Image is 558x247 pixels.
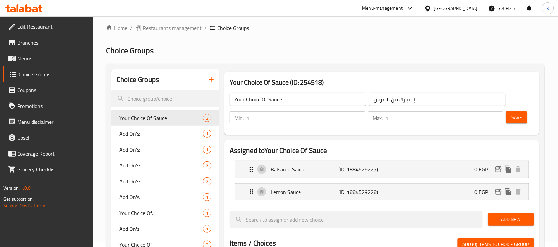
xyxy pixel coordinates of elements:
h2: Assigned to Your Choice Of Sauce [230,146,534,156]
span: Coupons [17,86,88,94]
div: Menu-management [362,4,403,12]
span: Add On's: [119,161,203,169]
a: Menu disclaimer [3,114,93,130]
span: Upsell [17,134,88,142]
p: Max: [373,114,383,122]
button: edit [494,164,503,174]
span: Choice Groups [19,70,88,78]
p: (ID: 1884529227) [339,165,384,173]
span: Choice Groups [106,43,154,58]
p: Lemon Sauce [271,188,339,196]
a: Edit Restaurant [3,19,93,35]
button: Add New [488,213,534,226]
li: / [130,24,132,32]
li: / [204,24,207,32]
span: Menus [17,54,88,62]
button: delete [513,164,523,174]
button: duplicate [503,187,513,197]
span: 1 [203,147,211,153]
span: Restaurants management [143,24,202,32]
div: Your Choice Of:1 [111,205,219,221]
span: Add On's: [119,130,203,138]
button: duplicate [503,164,513,174]
div: Choices [203,177,211,185]
nav: breadcrumb [106,24,545,32]
span: Add On's: [119,193,203,201]
h2: Choice Groups [117,75,159,85]
span: Version: [3,184,20,192]
span: Coverage Report [17,150,88,158]
div: Add On's:2 [111,173,219,189]
div: Choices [203,193,211,201]
span: Add On's [119,225,203,233]
div: [GEOGRAPHIC_DATA] [434,5,478,12]
span: Add On's: [119,177,203,185]
span: Choice Groups [217,24,249,32]
li: Expand [230,181,534,203]
span: 1 [203,226,211,232]
span: 3 [203,162,211,169]
a: Upsell [3,130,93,146]
h3: Your Choice Of Sauce (ID: 254518) [230,77,534,88]
a: Restaurants management [135,24,202,32]
span: Add New [493,215,529,224]
a: Coupons [3,82,93,98]
input: search [111,90,219,107]
div: Add On's:1 [111,142,219,158]
div: Choices [203,225,211,233]
span: Edit Restaurant [17,23,88,31]
a: Home [106,24,127,32]
a: Promotions [3,98,93,114]
a: Coverage Report [3,146,93,161]
div: Choices [203,209,211,217]
div: Add On's1 [111,221,219,237]
div: Expand [235,184,529,200]
div: Add On's:1 [111,189,219,205]
a: Support.OpsPlatform [3,201,45,210]
p: Balsamic Sauce [271,165,339,173]
a: Menus [3,51,93,66]
div: Expand [235,161,529,178]
span: 1 [203,210,211,216]
div: Choices [203,161,211,169]
div: Add On's:3 [111,158,219,173]
a: Choice Groups [3,66,93,82]
span: Save [511,113,522,122]
input: search [230,211,483,228]
span: 1 [203,194,211,200]
span: 2 [203,115,211,121]
span: Grocery Checklist [17,165,88,173]
p: 0 EGP [475,165,494,173]
span: 2 [203,178,211,185]
span: 1.0.0 [20,184,31,192]
a: Grocery Checklist [3,161,93,177]
span: Add On's: [119,146,203,154]
button: Save [506,111,527,123]
span: 1 [203,131,211,137]
div: Add On's:1 [111,126,219,142]
div: Choices [203,146,211,154]
span: Your Choice Of: [119,209,203,217]
div: Choices [203,130,211,138]
span: Your Choice Of Sauce [119,114,203,122]
span: Get support on: [3,195,34,203]
span: Menu disclaimer [17,118,88,126]
p: Min: [234,114,244,122]
span: Promotions [17,102,88,110]
p: (ID: 1884529228) [339,188,384,196]
a: Branches [3,35,93,51]
li: Expand [230,158,534,181]
span: K [547,5,549,12]
button: delete [513,187,523,197]
div: Choices [203,114,211,122]
button: edit [494,187,503,197]
div: Your Choice Of Sauce2 [111,110,219,126]
p: 0 EGP [475,188,494,196]
span: Branches [17,39,88,47]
